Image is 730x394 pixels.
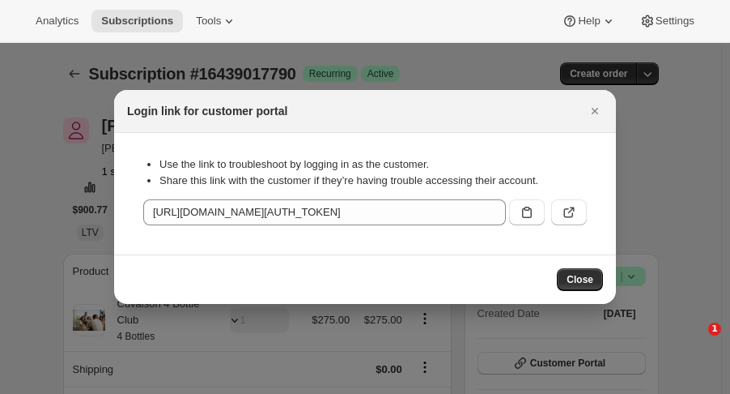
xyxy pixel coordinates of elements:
button: Close [584,100,606,122]
span: Close [567,273,593,286]
li: Share this link with the customer if they’re having trouble accessing their account. [159,173,587,189]
li: Use the link to troubleshoot by logging in as the customer. [159,156,587,173]
iframe: Intercom live chat [675,323,714,362]
button: Help [552,10,626,32]
button: Subscriptions [91,10,183,32]
span: 1 [708,323,721,336]
span: Subscriptions [101,15,173,28]
span: Settings [656,15,694,28]
span: Tools [196,15,221,28]
h2: Login link for customer portal [127,103,287,119]
span: Help [578,15,600,28]
button: Tools [186,10,247,32]
button: Close [557,268,603,291]
span: Analytics [36,15,79,28]
button: Analytics [26,10,88,32]
button: Settings [630,10,704,32]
